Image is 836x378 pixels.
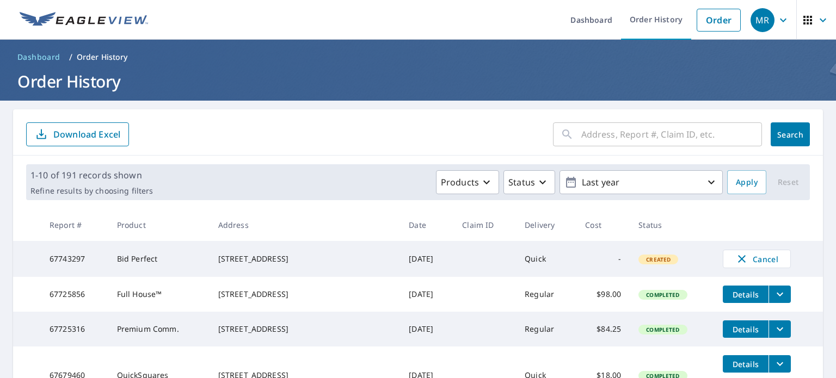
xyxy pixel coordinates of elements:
[108,209,210,241] th: Product
[516,209,576,241] th: Delivery
[576,277,630,312] td: $98.00
[436,170,499,194] button: Products
[400,209,453,241] th: Date
[453,209,516,241] th: Claim ID
[13,48,65,66] a: Dashboard
[17,52,60,63] span: Dashboard
[13,48,823,66] nav: breadcrumb
[53,128,120,140] p: Download Excel
[769,286,791,303] button: filesDropdownBtn-67725856
[723,286,769,303] button: detailsBtn-67725856
[729,289,762,300] span: Details
[441,176,479,189] p: Products
[736,176,758,189] span: Apply
[516,312,576,346] td: Regular
[771,122,810,146] button: Search
[727,170,766,194] button: Apply
[218,324,392,334] div: [STREET_ADDRESS]
[400,277,453,312] td: [DATE]
[769,320,791,338] button: filesDropdownBtn-67725316
[77,52,128,63] p: Order History
[723,320,769,338] button: detailsBtn-67725316
[41,312,108,346] td: 67725316
[577,173,705,192] p: Last year
[108,241,210,277] td: Bid Perfect
[576,312,630,346] td: $84.25
[41,277,108,312] td: 67725856
[13,70,823,92] h1: Order History
[779,129,801,140] span: Search
[20,12,148,28] img: EV Logo
[734,252,779,265] span: Cancel
[581,119,762,150] input: Address, Report #, Claim ID, etc.
[26,122,129,146] button: Download Excel
[723,355,769,373] button: detailsBtn-67679460
[108,277,210,312] td: Full House™
[751,8,774,32] div: MR
[640,256,677,263] span: Created
[503,170,555,194] button: Status
[400,312,453,346] td: [DATE]
[769,355,791,373] button: filesDropdownBtn-67679460
[640,326,686,333] span: Completed
[576,209,630,241] th: Cost
[508,176,535,189] p: Status
[41,241,108,277] td: 67743297
[576,241,630,277] td: -
[69,51,72,64] li: /
[41,209,108,241] th: Report #
[400,241,453,277] td: [DATE]
[30,186,153,196] p: Refine results by choosing filters
[108,312,210,346] td: Premium Comm.
[218,289,392,300] div: [STREET_ADDRESS]
[630,209,714,241] th: Status
[218,253,392,264] div: [STREET_ADDRESS]
[640,291,686,299] span: Completed
[516,241,576,277] td: Quick
[30,169,153,182] p: 1-10 of 191 records shown
[516,277,576,312] td: Regular
[729,324,762,334] span: Details
[723,250,791,268] button: Cancel
[697,9,741,32] a: Order
[210,209,401,241] th: Address
[729,359,762,369] span: Details
[560,170,723,194] button: Last year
